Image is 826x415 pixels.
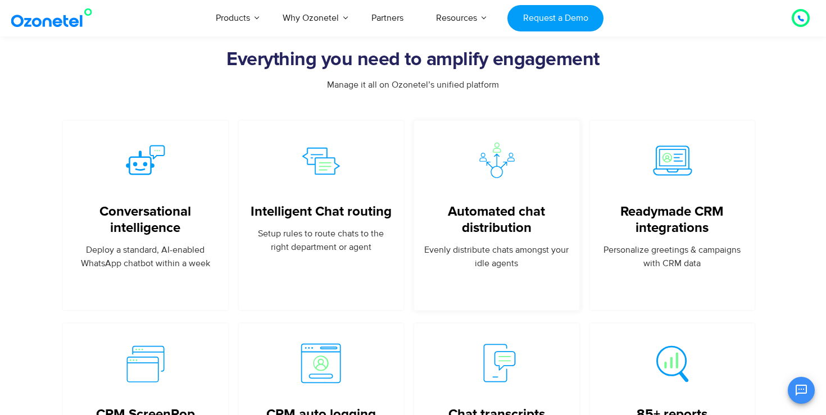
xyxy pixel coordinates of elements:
img: Readymade CRM Integrations [651,139,693,181]
img: AI powered Chatbots [124,139,166,181]
p: Deploy a standard, AI-enabled WhatsApp chatbot within a week [73,243,218,270]
img: CRM ScreenPop [124,342,166,384]
img: 85 Reports [651,342,693,384]
p: Evenly distribute chats amongst your idle agents [424,243,569,270]
p: Setup rules to route chats to the right department or agent [249,227,394,254]
button: Open chat [788,377,815,404]
img: Chat Transcripts [475,342,518,384]
img: Intelligent Routing [300,139,342,181]
a: Request a Demo [507,5,603,31]
span: Manage it all on Ozonetel’s unified platform [327,79,499,90]
a: Intelligent Chat routing [251,204,392,220]
img: auto login [299,342,342,384]
p: Personalize greetings & campaigns with CRM data [600,243,745,270]
a: Readymade CRM integrations [600,204,745,236]
a: Automated chat distribution [424,204,569,236]
h2: Everything you need to amplify engagement [62,49,764,71]
a: Conversational intelligence [73,204,218,236]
